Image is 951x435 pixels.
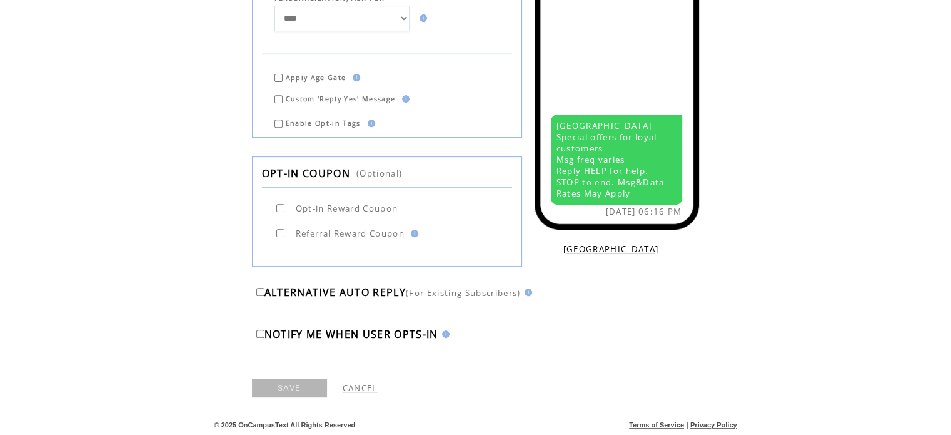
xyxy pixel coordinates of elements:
span: NOTIFY ME WHEN USER OPTS-IN [264,327,438,341]
span: Custom 'Reply Yes' Message [286,95,396,103]
span: Apply Age Gate [286,73,346,82]
span: Referral Reward Coupon [296,228,405,239]
img: help.gif [407,230,418,237]
img: help.gif [349,74,360,81]
a: CANCEL [343,382,378,394]
span: OPT-IN COUPON [262,166,350,180]
a: [GEOGRAPHIC_DATA] [563,243,659,255]
span: (For Existing Subscribers) [406,287,521,299]
span: Enable Opt-in Tags [286,119,361,128]
span: | [686,421,688,429]
span: (Optional) [356,168,402,179]
img: help.gif [398,95,410,103]
img: help.gif [521,289,532,296]
a: Terms of Service [629,421,684,429]
img: help.gif [416,14,427,22]
a: Privacy Policy [690,421,737,429]
a: SAVE [252,379,327,397]
span: ALTERNATIVE AUTO REPLY [264,285,406,299]
span: Opt-in Reward Coupon [296,203,398,214]
span: © 2025 OnCampusText All Rights Reserved [214,421,356,429]
img: help.gif [438,330,450,338]
span: [GEOGRAPHIC_DATA] Special offers for loyal customers Msg freq varies Reply HELP for help. STOP to... [556,120,665,199]
img: help.gif [364,120,375,127]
